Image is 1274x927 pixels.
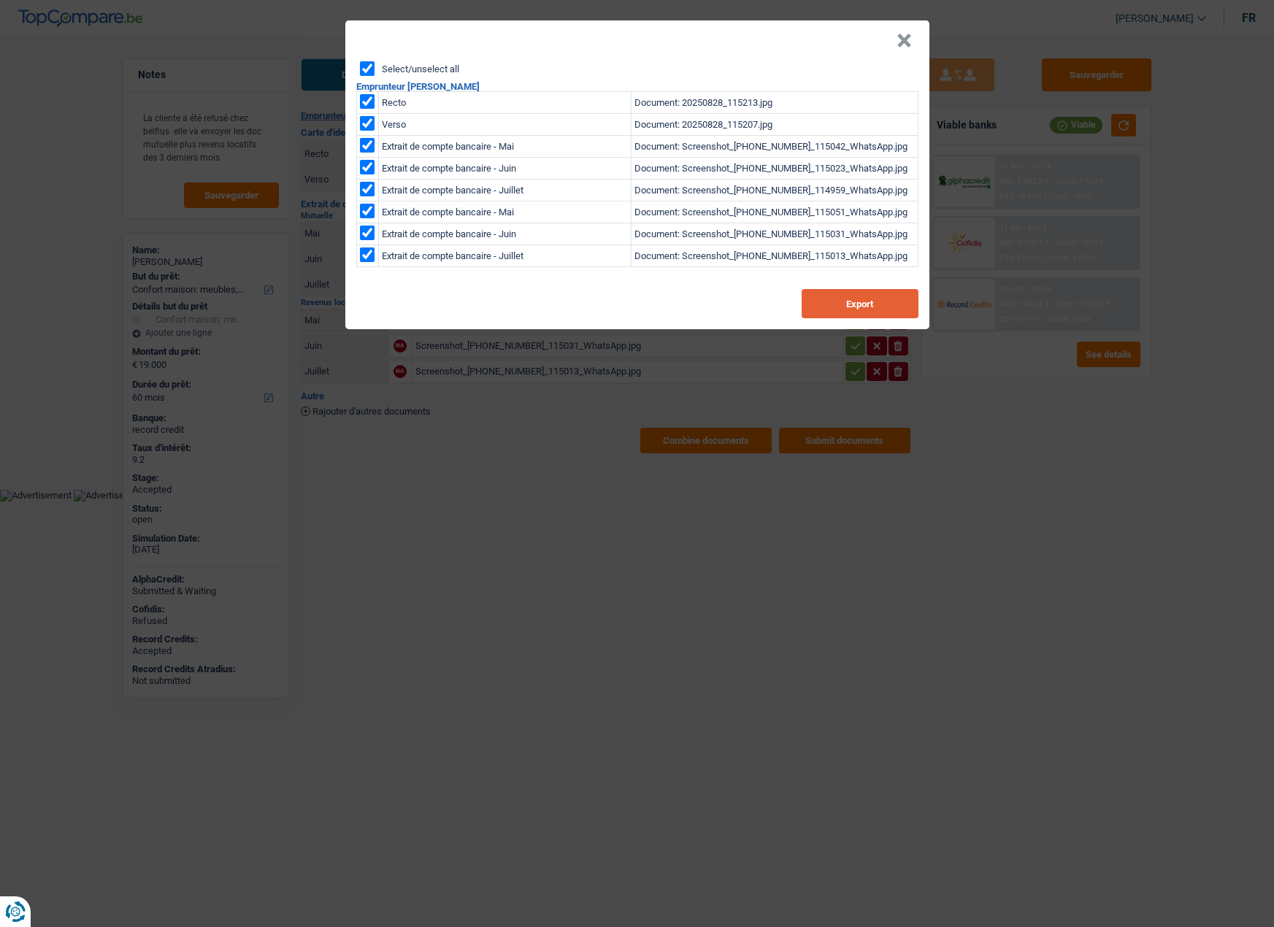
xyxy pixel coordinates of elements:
label: Select/unselect all [382,64,459,74]
button: Export [802,289,918,318]
td: Document: Screenshot_[PHONE_NUMBER]_115013_WhatsApp.jpg [631,245,918,267]
td: Verso [378,114,631,136]
td: Extrait de compte bancaire - Mai [378,201,631,223]
td: Document: Screenshot_[PHONE_NUMBER]_115023_WhatsApp.jpg [631,158,918,180]
td: Document: Screenshot_[PHONE_NUMBER]_115042_WhatsApp.jpg [631,136,918,158]
td: Document: 20250828_115207.jpg [631,114,918,136]
h2: Emprunteur [PERSON_NAME] [356,82,918,91]
td: Extrait de compte bancaire - Juin [378,158,631,180]
td: Extrait de compte bancaire - Juillet [378,245,631,267]
td: Document: 20250828_115213.jpg [631,92,918,114]
button: Close [897,34,912,48]
td: Recto [378,92,631,114]
td: Document: Screenshot_[PHONE_NUMBER]_114959_WhatsApp.jpg [631,180,918,201]
td: Document: Screenshot_[PHONE_NUMBER]_115051_WhatsApp.jpg [631,201,918,223]
td: Document: Screenshot_[PHONE_NUMBER]_115031_WhatsApp.jpg [631,223,918,245]
td: Extrait de compte bancaire - Mai [378,136,631,158]
td: Extrait de compte bancaire - Juin [378,223,631,245]
td: Extrait de compte bancaire - Juillet [378,180,631,201]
